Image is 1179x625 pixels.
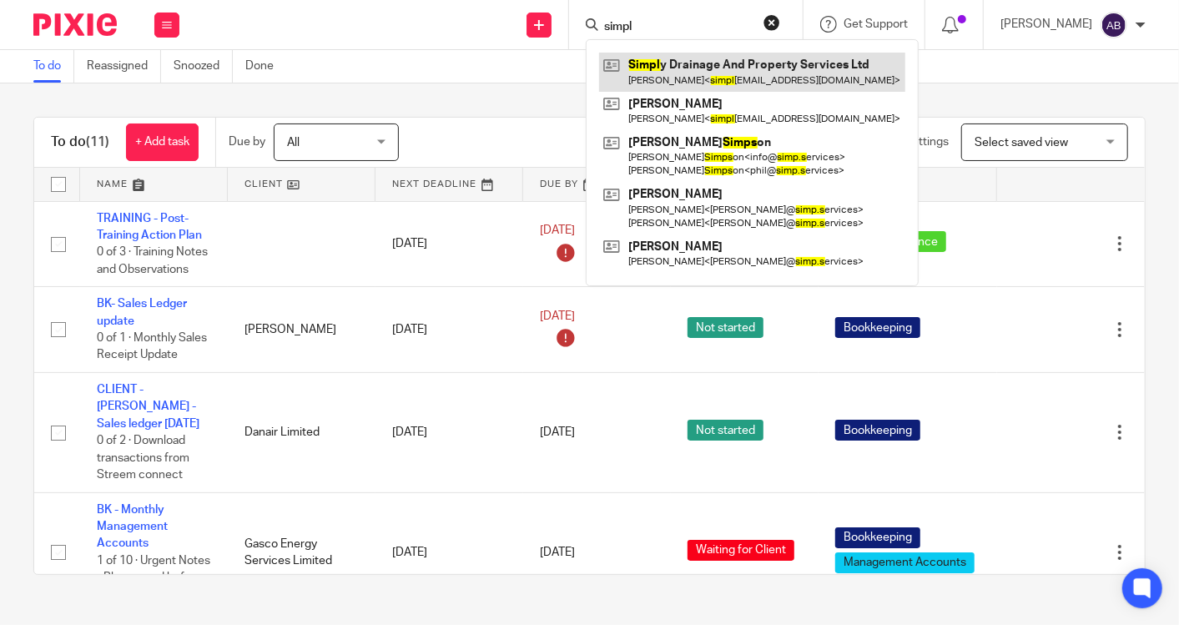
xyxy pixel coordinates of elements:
[540,224,575,236] span: [DATE]
[245,50,286,83] a: Done
[763,14,780,31] button: Clear
[835,527,920,548] span: Bookkeeping
[174,50,233,83] a: Snoozed
[287,137,300,149] span: All
[33,50,74,83] a: To do
[126,123,199,161] a: + Add task
[97,504,168,550] a: BK - Monthly Management Accounts
[688,420,763,441] span: Not started
[375,201,523,287] td: [DATE]
[33,13,117,36] img: Pixie
[97,246,208,275] span: 0 of 3 · Training Notes and Observations
[228,287,375,373] td: [PERSON_NAME]
[540,426,575,438] span: [DATE]
[835,420,920,441] span: Bookkeeping
[97,384,199,430] a: CLIENT - [PERSON_NAME] - Sales ledger [DATE]
[540,310,575,322] span: [DATE]
[975,137,1068,149] span: Select saved view
[835,552,975,573] span: Management Accounts
[86,135,109,149] span: (11)
[688,317,763,338] span: Not started
[97,298,187,326] a: BK- Sales Ledger update
[688,540,794,561] span: Waiting for Client
[375,287,523,373] td: [DATE]
[51,134,109,151] h1: To do
[229,134,265,150] p: Due by
[835,317,920,338] span: Bookkeeping
[1000,16,1092,33] p: [PERSON_NAME]
[97,435,189,481] span: 0 of 2 · Download transactions from Streem connect
[1101,12,1127,38] img: svg%3E
[228,492,375,612] td: Gasco Energy Services Limited
[602,20,753,35] input: Search
[844,18,908,30] span: Get Support
[540,547,575,558] span: [DATE]
[375,373,523,493] td: [DATE]
[228,373,375,493] td: Danair Limited
[97,213,202,241] a: TRAINING - Post-Training Action Plan
[97,555,210,601] span: 1 of 10 · Urgent Notes - Please read before starting work
[87,50,161,83] a: Reassigned
[97,332,207,361] span: 0 of 1 · Monthly Sales Receipt Update
[375,492,523,612] td: [DATE]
